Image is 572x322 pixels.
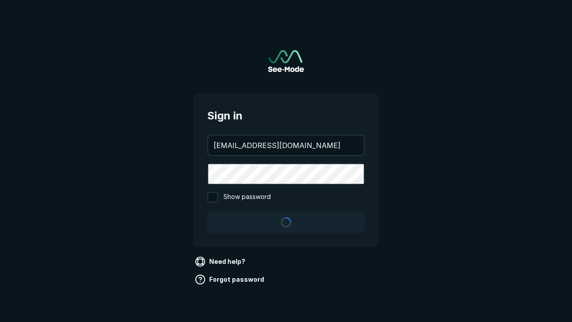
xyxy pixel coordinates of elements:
a: Forgot password [193,272,268,287]
input: your@email.com [208,136,364,155]
img: See-Mode Logo [268,50,304,72]
a: Need help? [193,254,249,269]
span: Sign in [207,108,365,124]
span: Show password [223,192,271,203]
a: Go to sign in [268,50,304,72]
